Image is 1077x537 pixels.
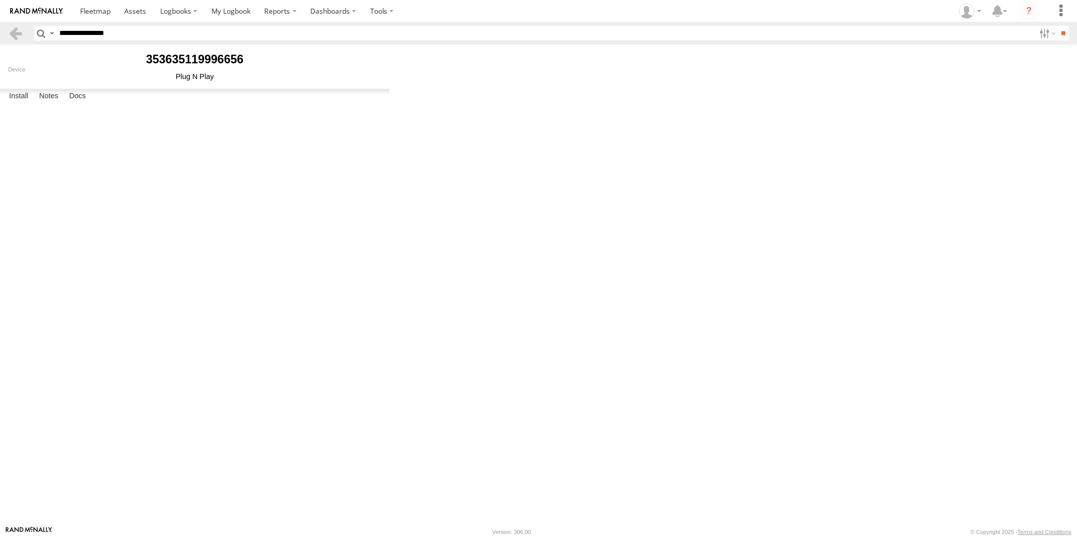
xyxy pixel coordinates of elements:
[4,89,33,103] label: Install
[8,26,23,41] a: Back to previous Page
[492,529,531,535] div: Version: 306.00
[955,4,985,19] div: Zarni Lwin
[1035,26,1057,41] label: Search Filter Options
[146,53,243,66] b: 353635119996656
[64,89,91,103] label: Docs
[8,66,381,72] div: Device
[34,89,63,103] label: Notes
[6,527,52,537] a: Visit our Website
[8,72,381,81] div: Plug N Play
[1018,529,1071,535] a: Terms and Conditions
[10,8,63,15] img: rand-logo.svg
[971,529,1071,535] div: © Copyright 2025 -
[48,26,56,41] label: Search Query
[1021,3,1037,19] i: ?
